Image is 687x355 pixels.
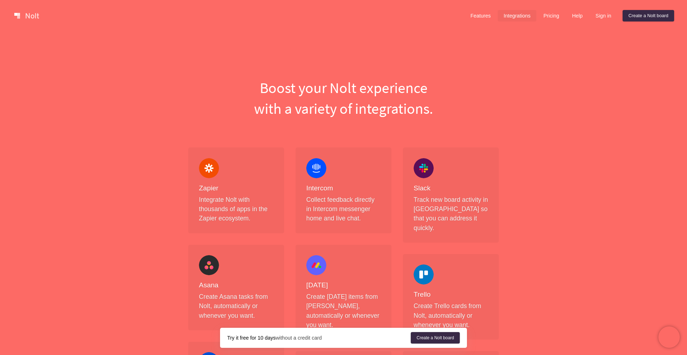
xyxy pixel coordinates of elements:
[306,292,381,330] p: Create [DATE] items from [PERSON_NAME], automatically or whenever you want.
[414,195,488,233] p: Track new board activity in [GEOGRAPHIC_DATA] so that you can address it quickly.
[498,10,536,21] a: Integrations
[411,332,460,344] a: Create a Nolt board
[414,184,488,193] h4: Slack
[538,10,565,21] a: Pricing
[227,334,411,341] div: without a credit card
[658,326,680,348] iframe: Chatra live chat
[566,10,589,21] a: Help
[182,77,505,119] h1: Boost your Nolt experience with a variety of integrations.
[306,195,381,223] p: Collect feedback directly in Intercom messenger home and live chat.
[199,195,273,223] p: Integrate Nolt with thousands of apps in the Zapier ecosystem.
[414,290,488,299] h4: Trello
[465,10,497,21] a: Features
[199,184,273,193] h4: Zapier
[623,10,674,21] a: Create a Nolt board
[306,281,381,290] h4: [DATE]
[590,10,617,21] a: Sign in
[306,184,381,193] h4: Intercom
[227,335,276,341] strong: Try it free for 10 days
[199,292,273,320] p: Create Asana tasks from Nolt, automatically or whenever you want.
[414,301,488,330] p: Create Trello cards from Nolt, automatically or whenever you want.
[199,281,273,290] h4: Asana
